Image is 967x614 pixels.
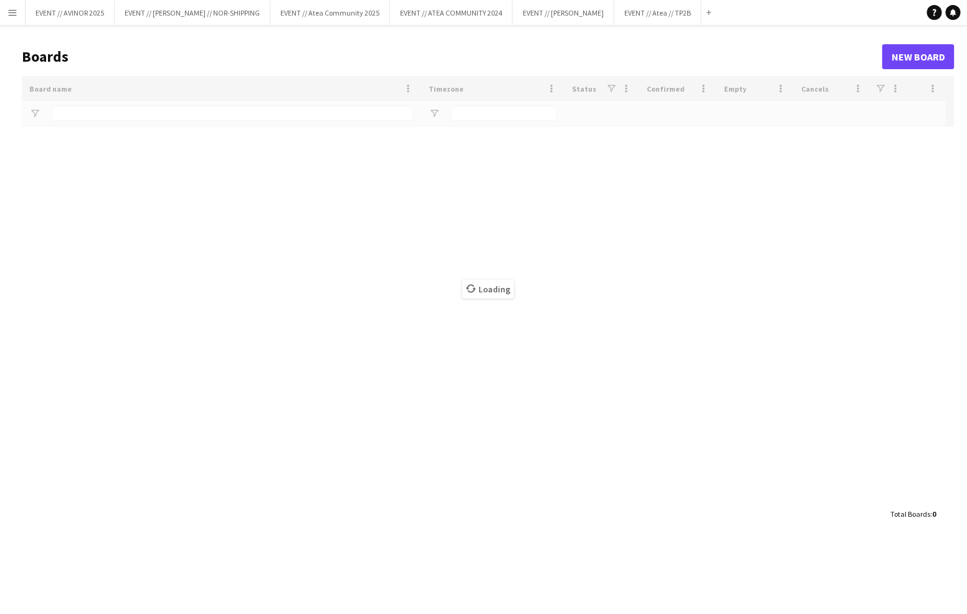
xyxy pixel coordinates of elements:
[513,1,614,25] button: EVENT // [PERSON_NAME]
[462,280,514,299] span: Loading
[932,509,936,519] span: 0
[890,509,930,519] span: Total Boards
[614,1,702,25] button: EVENT // Atea // TP2B
[270,1,390,25] button: EVENT // Atea Community 2025
[390,1,513,25] button: EVENT // ATEA COMMUNITY 2024
[890,502,936,526] div: :
[22,47,882,66] h1: Boards
[26,1,115,25] button: EVENT // AVINOR 2025
[882,44,955,69] a: New Board
[115,1,270,25] button: EVENT // [PERSON_NAME] // NOR-SHIPPING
